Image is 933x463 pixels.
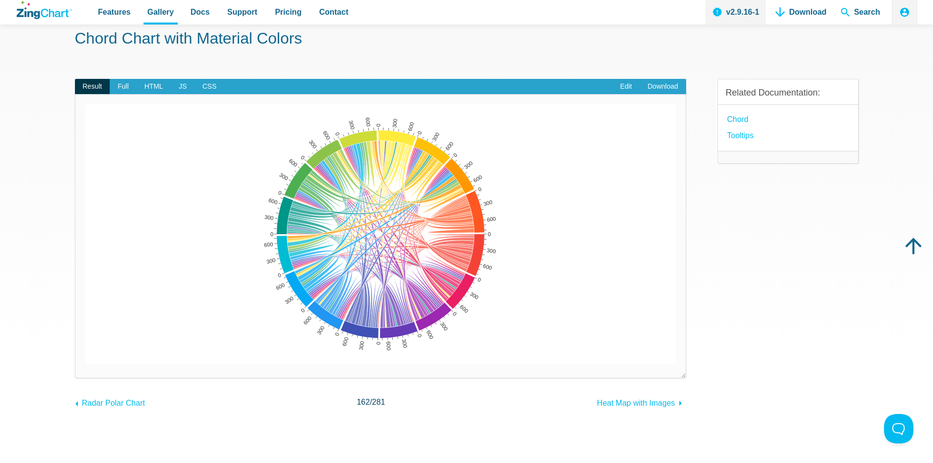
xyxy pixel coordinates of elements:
a: Heat Map with Images [597,394,686,410]
span: Radar Polar Chart [82,399,145,407]
span: Heat Map with Images [597,399,675,407]
span: Contact [319,5,349,19]
a: Chord [727,113,749,126]
a: Radar Polar Chart [75,394,145,410]
h1: Chord Chart with Material Colors [75,28,859,50]
span: Result [75,79,110,95]
a: Download [640,79,686,95]
h3: Related Documentation: [726,87,850,98]
span: HTML [137,79,171,95]
span: 162 [357,398,370,406]
span: Features [98,5,131,19]
a: Tooltips [727,129,754,142]
span: Support [227,5,257,19]
span: Docs [191,5,210,19]
a: Edit [612,79,640,95]
span: 281 [372,398,385,406]
iframe: Toggle Customer Support [884,414,913,443]
a: ZingChart Logo. Click to return to the homepage [17,1,72,19]
span: Gallery [147,5,174,19]
span: / [357,395,385,409]
span: JS [171,79,194,95]
span: Pricing [275,5,301,19]
span: CSS [194,79,224,95]
span: Full [110,79,137,95]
